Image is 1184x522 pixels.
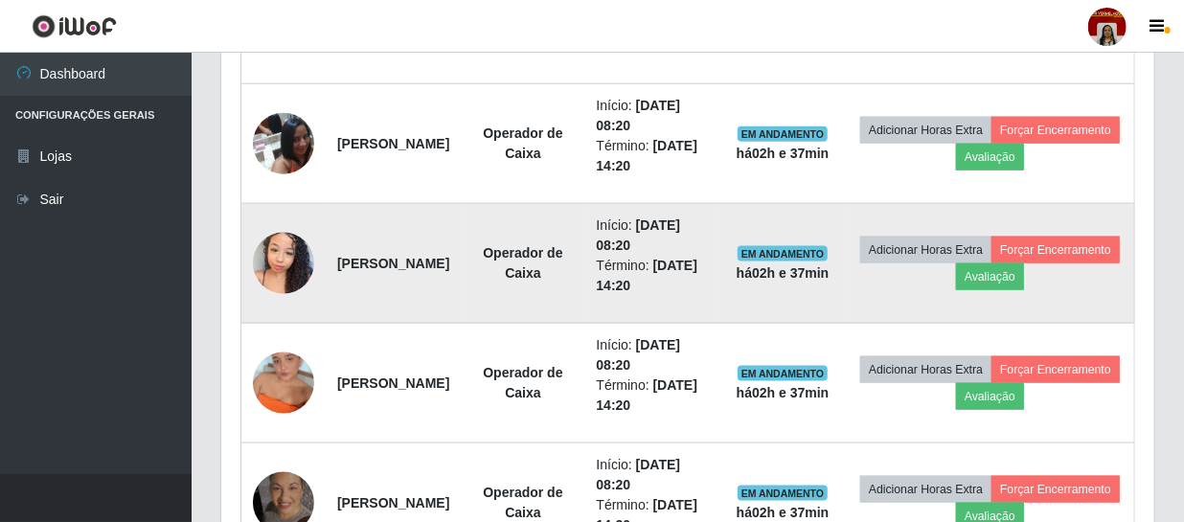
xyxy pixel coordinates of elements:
strong: [PERSON_NAME] [337,256,449,271]
button: Avaliação [956,144,1024,170]
span: EM ANDAMENTO [738,486,829,501]
span: EM ANDAMENTO [738,126,829,142]
button: Forçar Encerramento [991,117,1120,144]
li: Início: [597,96,709,136]
time: [DATE] 08:20 [597,98,681,133]
button: Avaliação [956,383,1024,410]
li: Início: [597,335,709,375]
span: EM ANDAMENTO [738,246,829,261]
strong: há 02 h e 37 min [737,265,830,281]
time: [DATE] 08:20 [597,457,681,492]
strong: Operador de Caixa [483,245,562,281]
li: Início: [597,455,709,495]
strong: há 02 h e 37 min [737,385,830,400]
button: Adicionar Horas Extra [860,356,991,383]
li: Término: [597,136,709,176]
img: 1735257237444.jpeg [253,222,314,304]
strong: Operador de Caixa [483,365,562,400]
strong: há 02 h e 37 min [737,505,830,520]
span: EM ANDAMENTO [738,366,829,381]
button: Adicionar Horas Extra [860,476,991,503]
strong: Operador de Caixa [483,485,562,520]
button: Avaliação [956,263,1024,290]
strong: [PERSON_NAME] [337,495,449,511]
button: Forçar Encerramento [991,356,1120,383]
img: CoreUI Logo [32,14,117,38]
strong: [PERSON_NAME] [337,136,449,151]
li: Início: [597,216,709,256]
button: Adicionar Horas Extra [860,237,991,263]
button: Forçar Encerramento [991,237,1120,263]
img: 1752205502080.jpeg [253,329,314,438]
li: Término: [597,375,709,416]
li: Término: [597,256,709,296]
img: 1716827942776.jpeg [253,102,314,184]
strong: [PERSON_NAME] [337,375,449,391]
strong: há 02 h e 37 min [737,146,830,161]
button: Adicionar Horas Extra [860,117,991,144]
time: [DATE] 08:20 [597,217,681,253]
time: [DATE] 08:20 [597,337,681,373]
strong: Operador de Caixa [483,125,562,161]
button: Forçar Encerramento [991,476,1120,503]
